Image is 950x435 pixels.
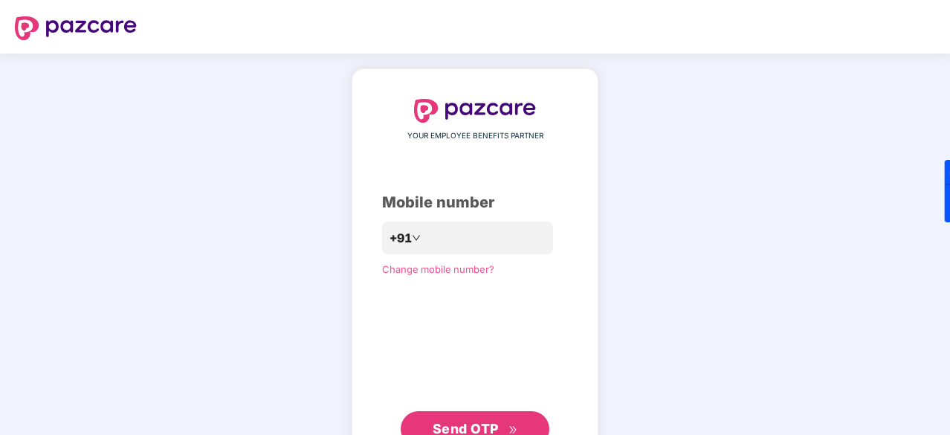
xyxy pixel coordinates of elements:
img: logo [15,16,137,40]
span: double-right [508,425,518,435]
span: down [412,233,421,242]
a: Change mobile number? [382,263,494,275]
img: logo [414,99,536,123]
span: +91 [390,229,412,248]
span: YOUR EMPLOYEE BENEFITS PARTNER [407,130,543,142]
div: Mobile number [382,191,568,214]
